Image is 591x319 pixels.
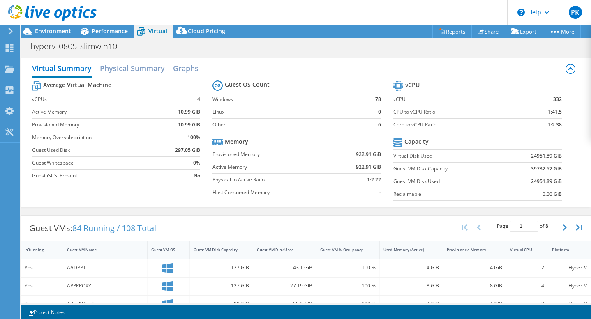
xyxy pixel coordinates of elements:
b: 39732.52 GiB [531,165,562,173]
div: Guest VM Name [67,247,134,252]
b: 1:2.38 [548,121,562,129]
a: Export [505,25,543,38]
b: 6 [378,121,381,129]
label: Memory Oversubscription [32,133,160,142]
label: Provisioned Memory [32,121,160,129]
div: Guest VM OS [151,247,176,252]
label: Guest Whitespace [32,159,160,167]
label: Windows [212,95,365,103]
div: 127 GiB [194,281,249,290]
div: TribalWin_7 [67,299,143,308]
svg: \n [517,9,525,16]
div: 43.1 GiB [257,263,312,272]
span: Cloud Pricing [188,27,225,35]
div: Hyper-V [552,281,587,290]
span: PK [569,6,582,19]
b: Memory [225,138,248,146]
label: Guest VM Disk Used [393,177,503,186]
label: Physical to Active Ratio [212,176,332,184]
b: Average Virtual Machine [43,81,111,89]
div: APPPROXY [67,281,143,290]
div: 80 GiB [194,299,249,308]
div: 58.6 GiB [257,299,312,308]
h1: hyperv_0805_slimwin10 [27,42,130,51]
b: 297.05 GiB [175,146,200,154]
b: 0 [378,108,381,116]
div: 4 GiB [383,299,439,308]
div: 4 GiB [447,263,502,272]
span: Performance [92,27,128,35]
div: 4 GiB [383,263,439,272]
b: 24951.89 GiB [531,152,562,160]
div: 2 [510,263,545,272]
div: 8 GiB [447,281,502,290]
div: Guest VMs: [21,216,164,241]
b: 100% [187,133,200,142]
div: Guest VM Disk Capacity [194,247,239,252]
label: Guest iSCSI Present [32,172,160,180]
div: Yes [25,299,59,308]
b: - [379,188,381,197]
span: Page of [497,221,548,232]
b: Guest OS Count [225,80,270,89]
div: Yes [25,263,59,272]
label: Virtual Disk Used [393,152,503,160]
b: 10.99 GiB [178,121,200,129]
label: Active Memory [32,108,160,116]
b: 922.91 GiB [356,163,381,171]
a: Reports [432,25,472,38]
b: Capacity [404,138,429,146]
div: 100 % [320,281,376,290]
b: 0.00 GiB [543,190,562,198]
b: 922.91 GiB [356,150,381,158]
div: 27.19 GiB [257,281,312,290]
b: 4 [197,95,200,103]
div: 2 [510,299,545,308]
a: More [543,25,581,38]
h2: Physical Summary [100,60,165,76]
label: Other [212,121,365,129]
span: Virtual [148,27,167,35]
label: Active Memory [212,163,332,171]
label: Host Consumed Memory [212,188,332,197]
label: Guest Used Disk [32,146,160,154]
label: CPU to vCPU Ratio [393,108,523,116]
b: 24951.89 GiB [531,177,562,186]
b: vCPU [405,81,420,89]
label: Core to vCPU Ratio [393,121,523,129]
div: Hyper-V [552,299,587,308]
b: 78 [375,95,381,103]
h2: Virtual Summary [32,60,92,78]
a: Share [471,25,505,38]
label: vCPU [393,95,523,103]
div: 8 GiB [383,281,439,290]
input: jump to page [510,221,538,232]
span: Environment [35,27,71,35]
div: 100 % [320,299,376,308]
label: Provisioned Memory [212,150,332,158]
div: 100 % [320,263,376,272]
label: Guest VM Disk Capacity [393,165,503,173]
div: 4 [510,281,545,290]
b: 332 [553,95,562,103]
div: Platform [552,247,577,252]
label: Linux [212,108,365,116]
b: 1:41.5 [548,108,562,116]
label: vCPUs [32,95,160,103]
span: 8 [545,223,548,229]
div: Guest VM Disk Used [257,247,302,252]
div: Virtual CPU [510,247,535,252]
div: Yes [25,281,59,290]
div: 4 GiB [447,299,502,308]
span: 84 Running / 108 Total [72,223,156,234]
b: No [194,172,200,180]
div: Guest VM % Occupancy [320,247,366,252]
h2: Graphs [173,60,199,76]
b: 0% [193,159,200,167]
label: Reclaimable [393,190,503,198]
div: AADPP1 [67,263,143,272]
b: 10.99 GiB [178,108,200,116]
div: 127 GiB [194,263,249,272]
a: Project Notes [22,307,70,317]
div: Provisioned Memory [447,247,492,252]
